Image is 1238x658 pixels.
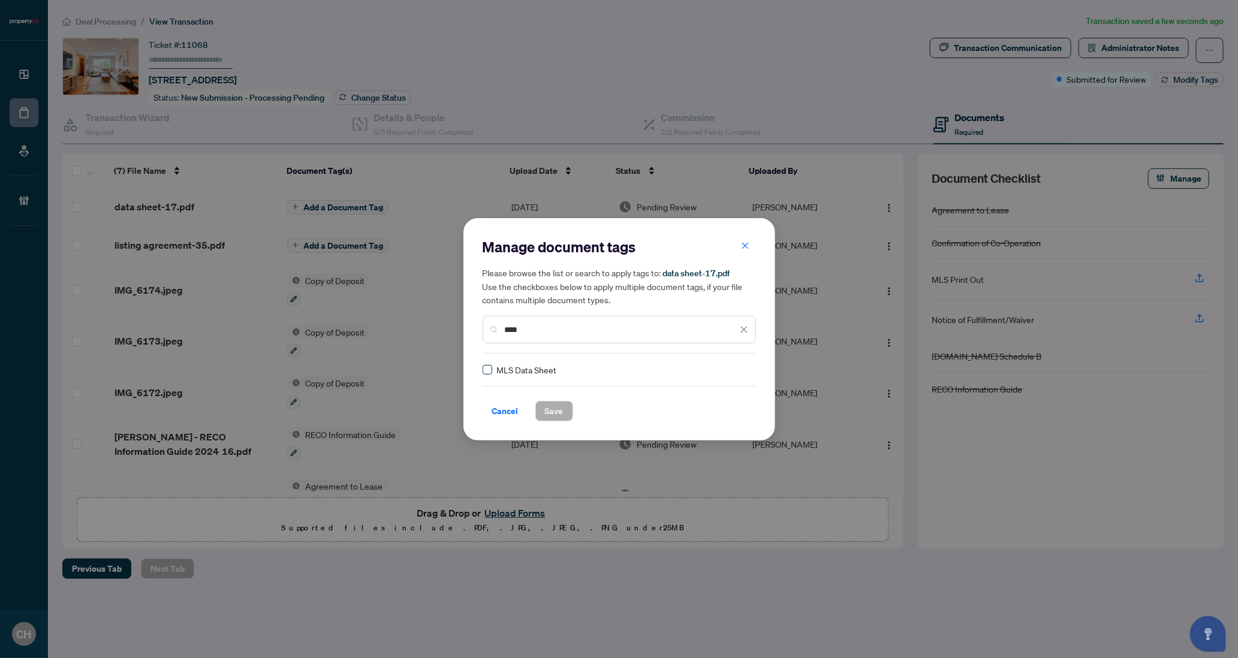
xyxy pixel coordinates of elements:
[492,402,519,421] span: Cancel
[483,401,528,421] button: Cancel
[1190,616,1226,652] button: Open asap
[497,363,557,376] span: MLS Data Sheet
[535,401,573,421] button: Save
[663,268,730,279] span: data sheet-17.pdf
[741,242,749,250] span: close
[483,266,756,306] h5: Please browse the list or search to apply tags to: Use the checkboxes below to apply multiple doc...
[740,325,748,334] span: close
[483,237,756,256] h2: Manage document tags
